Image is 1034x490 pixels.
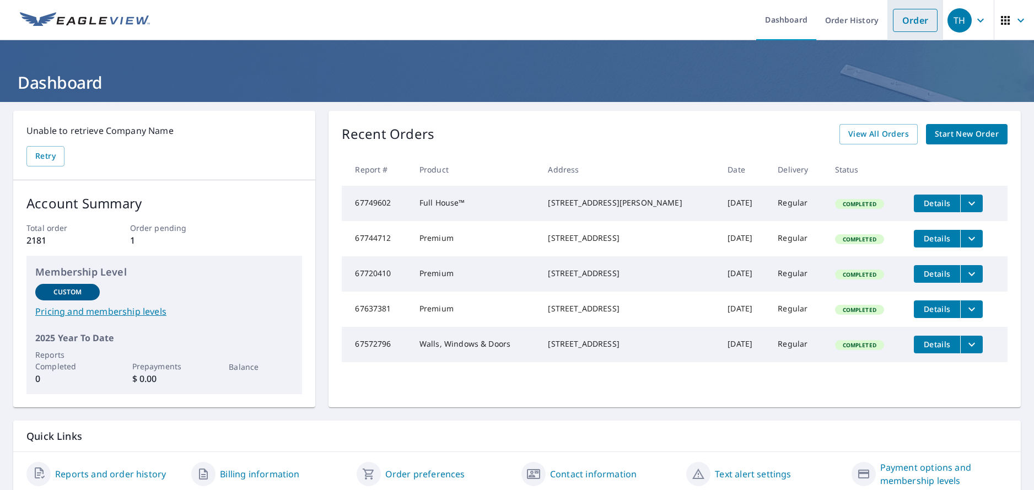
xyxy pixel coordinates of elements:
[342,292,411,327] td: 67637381
[826,153,906,186] th: Status
[960,265,983,283] button: filesDropdownBtn-67720410
[26,222,95,234] p: Total order
[35,265,293,279] p: Membership Level
[35,372,100,385] p: 0
[20,12,150,29] img: EV Logo
[35,349,100,372] p: Reports Completed
[920,339,954,349] span: Details
[769,256,826,292] td: Regular
[880,461,1008,487] a: Payment options and membership levels
[342,256,411,292] td: 67720410
[920,233,954,244] span: Details
[960,195,983,212] button: filesDropdownBtn-67749602
[26,429,1008,443] p: Quick Links
[411,327,540,362] td: Walls, Windows & Doors
[229,361,293,373] p: Balance
[935,127,999,141] span: Start New Order
[548,338,710,349] div: [STREET_ADDRESS]
[342,221,411,256] td: 67744712
[769,327,826,362] td: Regular
[836,271,883,278] span: Completed
[914,195,960,212] button: detailsBtn-67749602
[769,153,826,186] th: Delivery
[960,230,983,247] button: filesDropdownBtn-67744712
[920,304,954,314] span: Details
[719,256,769,292] td: [DATE]
[960,300,983,318] button: filesDropdownBtn-67637381
[342,327,411,362] td: 67572796
[132,372,197,385] p: $ 0.00
[914,336,960,353] button: detailsBtn-67572796
[836,341,883,349] span: Completed
[719,186,769,221] td: [DATE]
[220,467,299,481] a: Billing information
[342,124,434,144] p: Recent Orders
[550,467,637,481] a: Contact information
[920,268,954,279] span: Details
[548,268,710,279] div: [STREET_ADDRESS]
[848,127,909,141] span: View All Orders
[26,234,95,247] p: 2181
[548,303,710,314] div: [STREET_ADDRESS]
[836,235,883,243] span: Completed
[914,230,960,247] button: detailsBtn-67744712
[342,186,411,221] td: 67749602
[342,153,411,186] th: Report #
[130,222,199,234] p: Order pending
[130,234,199,247] p: 1
[719,327,769,362] td: [DATE]
[914,300,960,318] button: detailsBtn-67637381
[769,221,826,256] td: Regular
[719,153,769,186] th: Date
[53,287,82,297] p: Custom
[719,292,769,327] td: [DATE]
[719,221,769,256] td: [DATE]
[960,336,983,353] button: filesDropdownBtn-67572796
[715,467,791,481] a: Text alert settings
[35,305,293,318] a: Pricing and membership levels
[893,9,938,32] a: Order
[411,221,540,256] td: Premium
[926,124,1008,144] a: Start New Order
[35,331,293,344] p: 2025 Year To Date
[26,193,302,213] p: Account Summary
[769,186,826,221] td: Regular
[385,467,465,481] a: Order preferences
[548,197,710,208] div: [STREET_ADDRESS][PERSON_NAME]
[411,153,540,186] th: Product
[839,124,918,144] a: View All Orders
[769,292,826,327] td: Regular
[132,360,197,372] p: Prepayments
[26,124,302,137] p: Unable to retrieve Company Name
[411,186,540,221] td: Full House™
[35,149,56,163] span: Retry
[55,467,166,481] a: Reports and order history
[947,8,972,33] div: TH
[836,200,883,208] span: Completed
[914,265,960,283] button: detailsBtn-67720410
[411,292,540,327] td: Premium
[836,306,883,314] span: Completed
[539,153,719,186] th: Address
[26,146,64,166] button: Retry
[920,198,954,208] span: Details
[13,71,1021,94] h1: Dashboard
[548,233,710,244] div: [STREET_ADDRESS]
[411,256,540,292] td: Premium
